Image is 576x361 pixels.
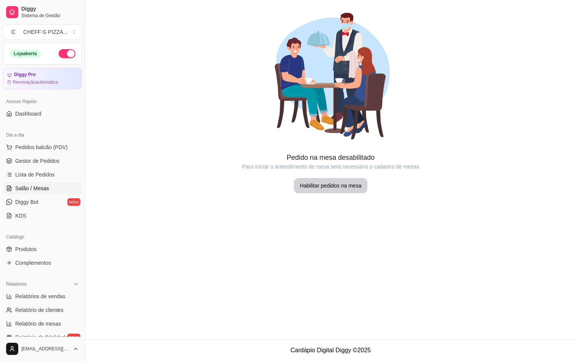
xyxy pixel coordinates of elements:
[294,178,368,193] button: Habilitar pedidos na mesa
[85,152,576,163] article: Pedido na mesa desabilitado
[3,141,82,153] button: Pedidos balcão (PDV)
[3,24,82,40] button: Select a team
[15,110,41,118] span: Dashboard
[3,290,82,302] a: Relatórios de vendas
[15,143,68,151] span: Pedidos balcão (PDV)
[3,3,82,21] a: DiggySistema de Gestão
[85,163,576,170] article: Para iniciar o antendimento de mesa será necessário o cadastro de mesas
[3,68,82,89] a: Diggy ProRenovaçãoautomática
[3,182,82,194] a: Salão / Mesas
[15,245,37,253] span: Produtos
[3,108,82,120] a: Dashboard
[6,281,27,287] span: Relatórios
[3,210,82,222] a: KDS
[15,293,65,300] span: Relatórios de vendas
[15,334,68,341] span: Relatório de fidelidade
[3,231,82,243] div: Catálogo
[3,243,82,255] a: Produtos
[3,331,82,344] a: Relatório de fidelidadenovo
[3,257,82,269] a: Complementos
[15,157,59,165] span: Gestor de Pedidos
[15,320,61,328] span: Relatório de mesas
[15,198,38,206] span: Diggy Bot
[21,13,79,19] span: Sistema de Gestão
[15,306,64,314] span: Relatório de clientes
[21,6,79,13] span: Diggy
[10,49,41,58] div: Loja aberta
[14,72,36,78] article: Diggy Pro
[59,49,75,58] button: Alterar Status
[15,184,49,192] span: Salão / Mesas
[3,169,82,181] a: Lista de Pedidos
[3,340,82,358] button: [EMAIL_ADDRESS][DOMAIN_NAME]
[3,196,82,208] a: Diggy Botnovo
[15,171,55,178] span: Lista de Pedidos
[3,155,82,167] a: Gestor de Pedidos
[3,304,82,316] a: Relatório de clientes
[23,28,68,36] div: CHEFF G PIZZA ...
[15,259,51,267] span: Complementos
[3,95,82,108] div: Acesso Rápido
[3,318,82,330] a: Relatório de mesas
[85,339,576,361] footer: Cardápio Digital Diggy © 2025
[15,212,26,219] span: KDS
[13,79,58,85] article: Renovação automática
[10,28,17,36] span: C
[21,346,70,352] span: [EMAIL_ADDRESS][DOMAIN_NAME]
[3,129,82,141] div: Dia a dia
